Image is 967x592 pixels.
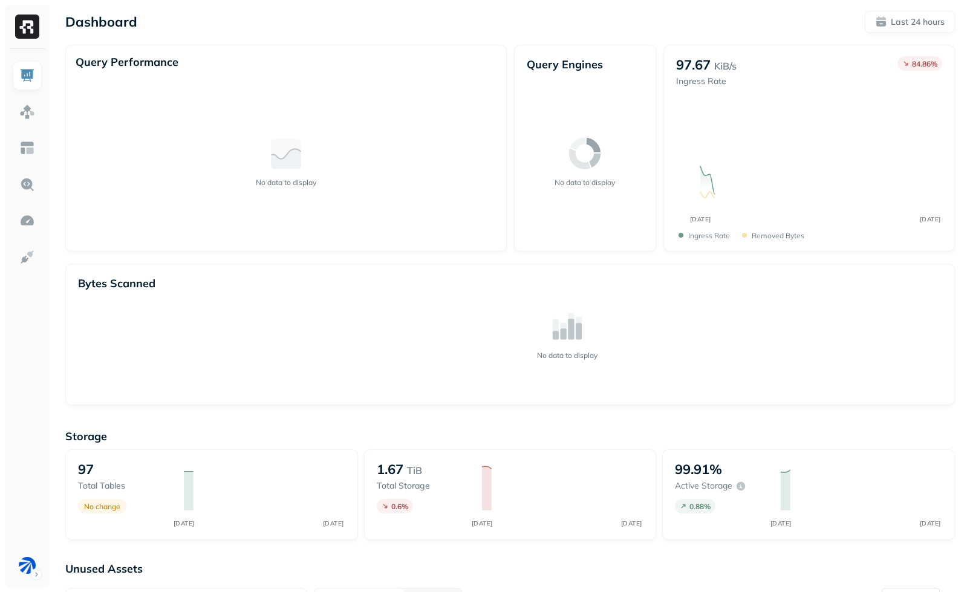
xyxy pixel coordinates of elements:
[555,178,615,187] p: No data to display
[65,13,137,30] p: Dashboard
[919,519,940,527] tspan: [DATE]
[472,519,493,527] tspan: [DATE]
[19,68,35,83] img: Dashboard
[676,56,711,73] p: 97.67
[377,461,403,478] p: 1.67
[688,231,730,240] p: Ingress Rate
[78,461,94,478] p: 97
[689,215,711,223] tspan: [DATE]
[322,519,343,527] tspan: [DATE]
[377,480,470,492] p: Total storage
[752,231,804,240] p: Removed bytes
[65,562,955,576] p: Unused Assets
[675,461,722,478] p: 99.91%
[15,15,39,39] img: Ryft
[675,480,732,492] p: Active storage
[689,502,711,511] p: 0.88 %
[527,57,643,71] p: Query Engines
[173,519,194,527] tspan: [DATE]
[912,59,937,68] p: 84.86 %
[76,55,178,69] p: Query Performance
[78,276,155,290] p: Bytes Scanned
[19,140,35,156] img: Asset Explorer
[865,11,955,33] button: Last 24 hours
[714,59,737,73] p: KiB/s
[19,177,35,192] img: Query Explorer
[537,351,597,360] p: No data to display
[19,557,36,574] img: BAM
[407,463,422,478] p: TiB
[391,502,408,511] p: 0.6 %
[891,16,945,28] p: Last 24 hours
[19,213,35,229] img: Optimization
[621,519,642,527] tspan: [DATE]
[19,249,35,265] img: Integrations
[19,104,35,120] img: Assets
[770,519,791,527] tspan: [DATE]
[84,502,120,511] p: No change
[676,76,737,87] p: Ingress Rate
[919,215,940,223] tspan: [DATE]
[78,480,172,492] p: Total tables
[65,429,955,443] p: Storage
[256,178,316,187] p: No data to display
